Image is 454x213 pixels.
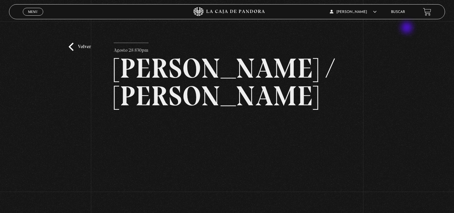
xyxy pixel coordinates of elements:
[28,10,38,14] span: Menu
[391,10,405,14] a: Buscar
[26,15,40,19] span: Cerrar
[69,43,91,51] a: Volver
[114,43,149,55] p: Agosto 28 830pm
[423,8,431,16] a: View your shopping cart
[330,10,377,14] span: [PERSON_NAME]
[114,54,340,110] h2: [PERSON_NAME] / [PERSON_NAME]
